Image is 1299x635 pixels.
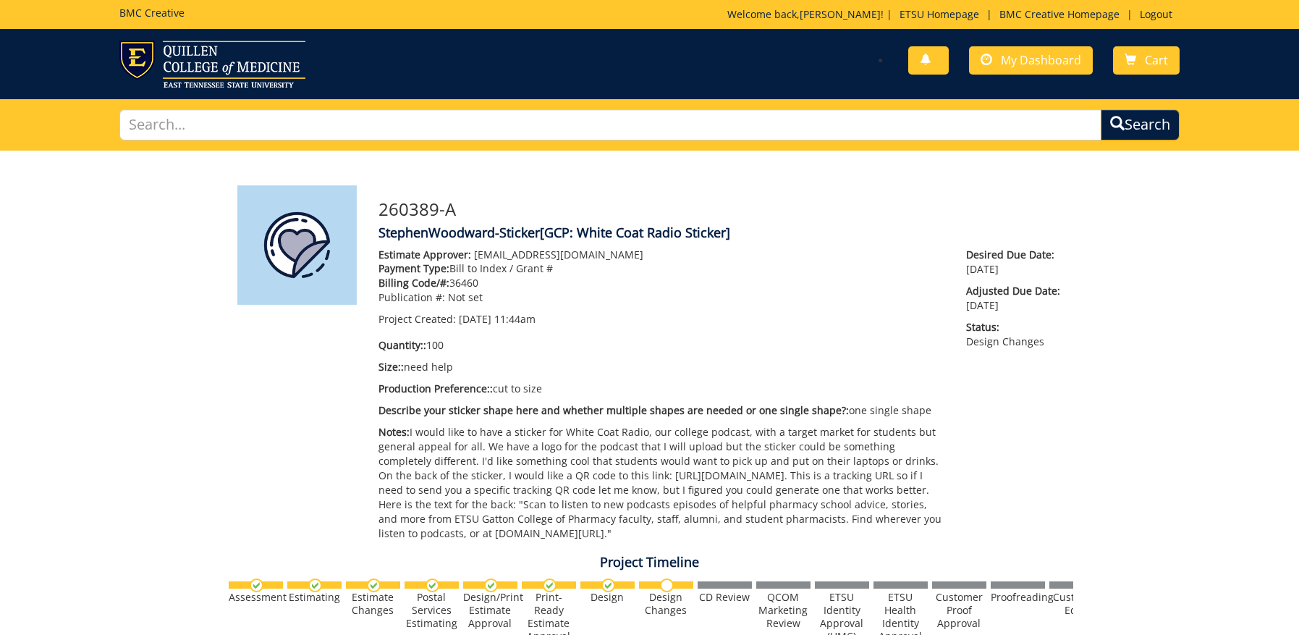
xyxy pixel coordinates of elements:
div: Design/Print Estimate Approval [463,591,517,630]
img: checkmark [601,579,615,592]
span: Desired Due Date: [966,248,1062,262]
span: Size:: [378,360,404,374]
div: CD Review [698,591,752,604]
span: Status: [966,320,1062,335]
img: checkmark [426,579,439,592]
p: one single shape [378,403,945,418]
img: no [660,579,674,592]
div: Design [580,591,635,604]
p: Design Changes [966,320,1062,349]
span: Project Created: [378,312,456,326]
h3: 260389-A [378,200,1062,219]
div: QCOM Marketing Review [756,591,811,630]
p: cut to size [378,382,945,396]
span: Describe your sticker shape here and whether multiple shapes are needed or one single shape?: [378,403,849,417]
p: need help [378,360,945,374]
span: Notes: [378,425,410,439]
h5: BMC Creative [119,7,185,18]
div: Assessment [229,591,283,604]
p: 100 [378,338,945,353]
span: Not set [448,290,483,304]
p: I would like to have a sticker for White Coat Radio, our college podcast, with a target market fo... [378,425,945,541]
span: Estimate Approver: [378,248,471,261]
p: [EMAIL_ADDRESS][DOMAIN_NAME] [378,248,945,262]
a: My Dashboard [969,46,1093,75]
input: Search... [119,109,1102,140]
a: Logout [1133,7,1180,21]
span: Production Preference:: [378,382,493,395]
div: Estimating [287,591,342,604]
p: Welcome back, ! | | | [727,7,1180,22]
span: Payment Type: [378,261,449,275]
p: [DATE] [966,248,1062,277]
span: Publication #: [378,290,445,304]
p: Bill to Index / Grant # [378,261,945,276]
span: Quantity:: [378,338,426,352]
img: ETSU logo [119,41,305,88]
div: Customer Edits [1049,591,1104,617]
span: Billing Code/#: [378,276,449,290]
img: checkmark [484,579,498,592]
img: checkmark [543,579,557,592]
div: Design Changes [639,591,693,617]
a: Cart [1113,46,1180,75]
p: 36460 [378,276,945,290]
img: checkmark [308,579,322,592]
button: Search [1101,109,1180,140]
div: Estimate Changes [346,591,400,617]
a: BMC Creative Homepage [992,7,1127,21]
h4: StephenWoodward-Sticker [378,226,1062,240]
img: checkmark [367,579,381,592]
span: Adjusted Due Date: [966,284,1062,298]
a: ETSU Homepage [892,7,986,21]
span: My Dashboard [1001,52,1081,68]
img: Product featured image [237,185,357,305]
div: Proofreading [991,591,1045,604]
img: checkmark [250,579,263,592]
div: Postal Services Estimating [405,591,459,630]
h4: Project Timeline [227,555,1073,570]
p: [DATE] [966,284,1062,313]
span: [GCP: White Coat Radio Sticker] [540,224,730,241]
div: Customer Proof Approval [932,591,986,630]
span: [DATE] 11:44am [459,312,536,326]
a: [PERSON_NAME] [800,7,881,21]
span: Cart [1145,52,1168,68]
